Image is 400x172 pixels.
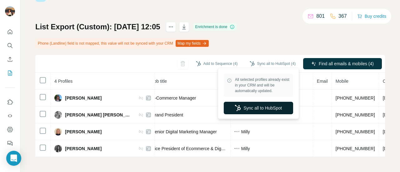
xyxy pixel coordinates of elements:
[54,145,62,152] img: Avatar
[54,111,62,119] img: Avatar
[234,130,239,133] img: company-logo
[6,151,21,166] div: Open Intercom Messenger
[5,26,15,37] button: Quick start
[5,54,15,65] button: Enrich CSV
[317,79,328,84] span: Email
[235,77,290,94] span: All selected profiles already exist in your CRM and will be automatically updated.
[357,12,386,21] button: Buy credits
[35,22,160,32] h1: List Export (Custom): [DATE] 12:05
[65,95,102,101] span: [PERSON_NAME]
[5,6,15,16] img: Avatar
[241,145,250,152] span: Milly
[192,59,242,68] button: Add to Sequence (4)
[319,61,374,67] span: Find all emails & mobiles (4)
[5,110,15,121] button: Use Surfe API
[54,94,62,102] img: Avatar
[152,112,183,117] span: Brand President
[336,129,375,134] span: [PHONE_NUMBER]
[152,146,247,151] span: Vice President of Ecommerce & Digital Marketing
[5,67,15,79] button: My lists
[152,79,167,84] span: Job title
[336,112,375,117] span: [PHONE_NUMBER]
[65,112,132,118] span: [PERSON_NAME] [PERSON_NAME]
[336,96,375,101] span: [PHONE_NUMBER]
[5,40,15,51] button: Search
[54,79,72,84] span: 4 Profiles
[166,22,176,32] button: actions
[224,102,293,114] button: Sync all to HubSpot
[65,129,102,135] span: [PERSON_NAME]
[316,12,325,20] p: 801
[336,146,375,151] span: [PHONE_NUMBER]
[152,129,217,134] span: Senior Digital Marketing Manager
[193,23,237,31] div: Enrichment is done
[54,128,62,135] img: Avatar
[152,96,196,101] span: E-Commerce Manager
[245,59,300,68] button: Sync all to HubSpot (4)
[338,12,347,20] p: 367
[303,58,382,69] button: Find all emails & mobiles (4)
[65,145,102,152] span: [PERSON_NAME]
[241,129,250,135] span: Milly
[5,124,15,135] button: Dashboard
[5,96,15,108] button: Use Surfe on LinkedIn
[234,147,239,150] img: company-logo
[176,40,209,47] button: Map my fields
[35,38,210,49] div: Phone (Landline) field is not mapped, this value will not be synced with your CRM
[336,79,348,84] span: Mobile
[5,138,15,149] button: Feedback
